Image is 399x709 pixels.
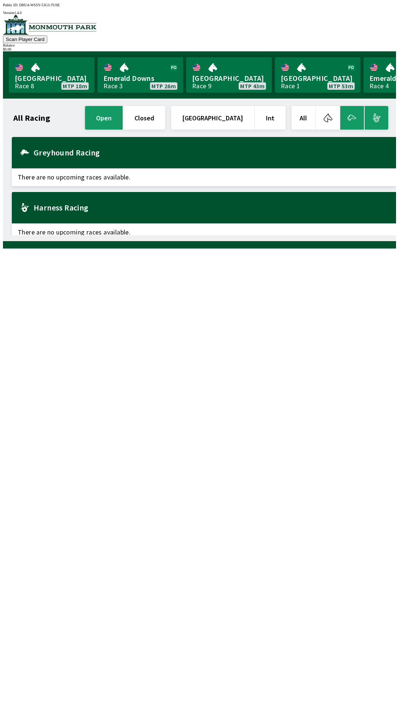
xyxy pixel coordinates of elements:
[98,57,183,93] a: Emerald DownsRace 3MTP 26m
[19,3,60,7] span: DHU4-WSSY-53G3-TU6E
[34,150,390,155] h2: Greyhound Racing
[3,3,396,7] div: Public ID:
[171,106,254,130] button: [GEOGRAPHIC_DATA]
[151,83,176,89] span: MTP 26m
[3,11,396,15] div: Version 1.4.0
[15,83,34,89] div: Race 8
[192,83,211,89] div: Race 9
[3,47,396,51] div: $ 0.00
[3,35,47,43] button: Scan Player Card
[103,73,177,83] span: Emerald Downs
[3,43,396,47] div: Balance
[255,106,286,130] button: Int
[34,205,390,210] h2: Harness Racing
[85,106,123,130] button: open
[12,168,396,186] span: There are no upcoming races available.
[13,115,50,121] h1: All Racing
[103,83,123,89] div: Race 3
[281,83,300,89] div: Race 1
[63,83,87,89] span: MTP 18m
[192,73,266,83] span: [GEOGRAPHIC_DATA]
[329,83,353,89] span: MTP 53m
[369,83,389,89] div: Race 4
[281,73,355,83] span: [GEOGRAPHIC_DATA]
[123,106,165,130] button: closed
[12,223,396,241] span: There are no upcoming races available.
[291,106,315,130] button: All
[275,57,361,93] a: [GEOGRAPHIC_DATA]Race 1MTP 53m
[240,83,265,89] span: MTP 43m
[15,73,89,83] span: [GEOGRAPHIC_DATA]
[3,15,96,35] img: venue logo
[9,57,95,93] a: [GEOGRAPHIC_DATA]Race 8MTP 18m
[186,57,272,93] a: [GEOGRAPHIC_DATA]Race 9MTP 43m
